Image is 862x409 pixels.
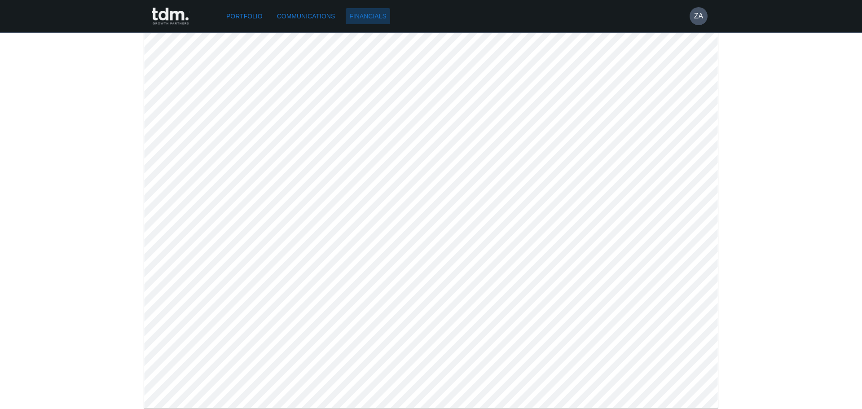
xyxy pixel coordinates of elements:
[690,7,708,25] button: ZA
[144,32,718,409] img: desktop-pdf
[346,8,390,25] a: Financials
[223,8,266,25] a: Portfolio
[273,8,339,25] a: Communications
[694,11,703,22] h6: ZA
